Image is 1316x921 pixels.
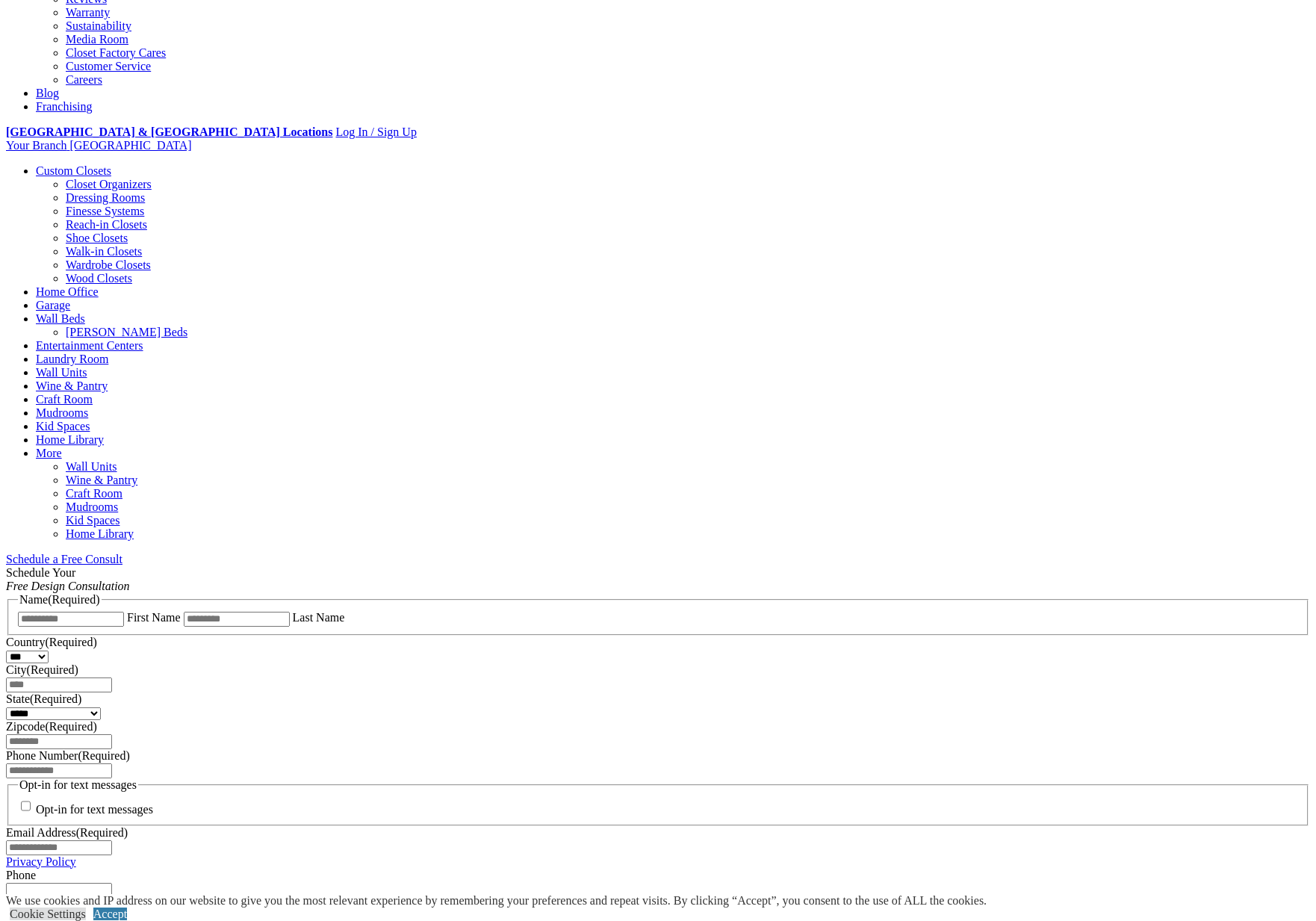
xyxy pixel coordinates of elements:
a: Privacy Policy [6,855,76,868]
label: Phone [6,869,36,881]
a: Kid Spaces [36,420,90,432]
a: Craft Room [66,487,122,500]
a: Home Library [66,527,134,540]
em: Free Design Consultation [6,580,130,592]
label: Zipcode [6,720,97,733]
a: Franchising [36,100,93,113]
a: Entertainment Centers [36,339,143,352]
span: (Required) [45,636,96,648]
legend: Opt-in for text messages [18,778,138,792]
a: Kid Spaces [66,514,120,527]
a: Media Room [66,33,128,46]
a: Wall Units [66,460,117,473]
a: Log In / Sign Up [335,125,416,138]
a: Wardrobe Closets [66,258,151,271]
a: Careers [66,73,102,86]
a: Home Office [36,285,99,298]
a: Finesse Systems [66,205,144,217]
a: Laundry Room [36,353,108,365]
a: Blog [36,87,59,99]
a: Wine & Pantry [36,379,108,392]
span: Your Branch [6,139,66,152]
a: Wine & Pantry [66,474,137,486]
label: City [6,663,78,676]
a: Home Library [36,433,104,446]
a: Dressing Rooms [66,191,145,204]
a: Mudrooms [66,500,118,513]
label: Country [6,636,97,648]
a: Closet Organizers [66,178,152,190]
a: Customer Service [66,60,151,72]
span: (Required) [76,826,128,839]
a: Shoe Closets [66,232,128,244]
a: Walk-in Closets [66,245,142,258]
a: [PERSON_NAME] Beds [66,326,187,338]
span: (Required) [27,663,78,676]
span: (Required) [45,720,96,733]
a: Wall Beds [36,312,85,325]
span: Schedule Your [6,566,130,592]
a: Sustainability [66,19,131,32]
label: Phone Number [6,749,130,762]
label: State [6,692,81,705]
a: Wall Units [36,366,87,379]
label: Email Address [6,826,128,839]
span: (Required) [30,692,81,705]
a: Mudrooms [36,406,88,419]
legend: Name [18,593,102,607]
a: More menu text will display only on big screen [36,447,62,459]
a: Schedule a Free Consult (opens a dropdown menu) [6,553,122,565]
a: Garage [36,299,70,311]
label: Last Name [293,611,345,624]
a: Reach-in Closets [66,218,147,231]
a: Cookie Settings [10,908,86,920]
a: [GEOGRAPHIC_DATA] & [GEOGRAPHIC_DATA] Locations [6,125,332,138]
span: (Required) [78,749,129,762]
a: Craft Room [36,393,93,406]
span: [GEOGRAPHIC_DATA] [69,139,191,152]
div: We use cookies and IP address on our website to give you the most relevant experience by remember... [6,894,987,908]
a: Closet Factory Cares [66,46,166,59]
a: Accept [93,908,127,920]
a: Warranty [66,6,110,19]
span: (Required) [48,593,99,606]
label: First Name [127,611,181,624]
a: Custom Closets [36,164,111,177]
a: Your Branch [GEOGRAPHIC_DATA] [6,139,192,152]
label: Opt-in for text messages [36,804,153,816]
a: Wood Closets [66,272,132,285]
